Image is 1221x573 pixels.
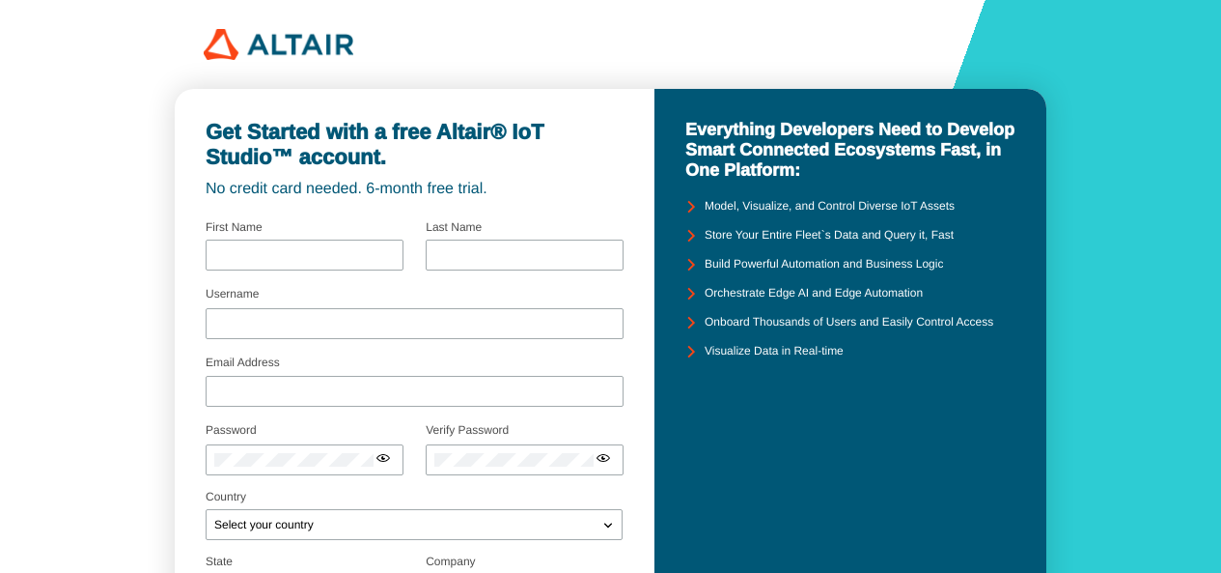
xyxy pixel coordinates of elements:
unity-typography: Build Powerful Automation and Business Logic [705,258,943,272]
unity-typography: Everything Developers Need to Develop Smart Connected Ecosystems Fast, in One Platform: [685,120,1015,180]
label: Verify Password [426,423,509,437]
unity-typography: Visualize Data in Real-time [705,345,844,358]
label: Email Address [206,356,280,369]
img: 320px-Altair_logo.png [204,29,353,60]
unity-typography: Model, Visualize, and Control Diverse IoT Assets [705,200,955,214]
unity-typography: Onboard Thousands of Users and Easily Control Access [705,316,993,329]
unity-typography: Get Started with a free Altair® IoT Studio™ account. [206,120,623,169]
label: Password [206,423,257,437]
unity-typography: Store Your Entire Fleet`s Data and Query it, Fast [705,229,954,243]
unity-typography: Orchestrate Edge AI and Edge Automation [705,287,923,301]
unity-typography: No credit card needed. 6-month free trial. [206,181,623,198]
label: Username [206,287,259,301]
